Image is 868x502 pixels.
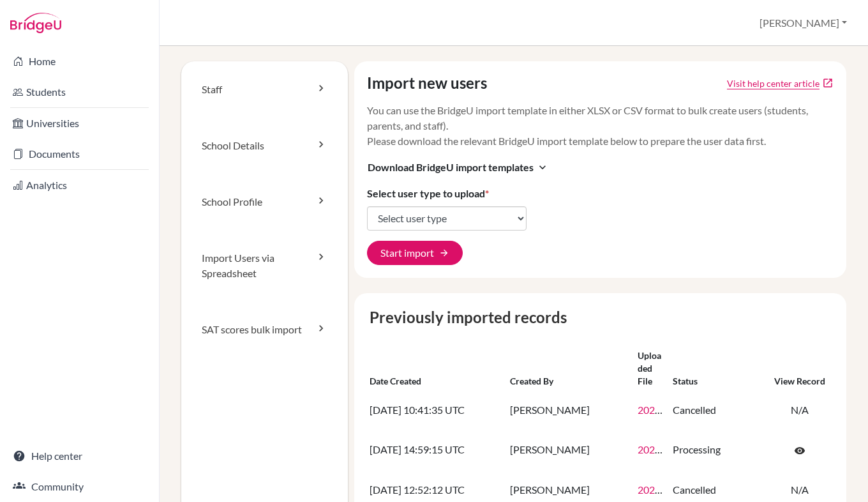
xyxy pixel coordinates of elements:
span: Download BridgeU import templates [368,160,534,175]
img: Bridge-U [10,13,61,33]
a: 2028_Grade10.csv [638,443,719,455]
a: Click to open Tracking student registration article in a new tab [727,77,819,90]
button: Start import [367,241,463,265]
td: Cancelled [668,393,763,428]
a: open_in_new [822,77,834,89]
p: N/A [768,403,831,418]
a: 2028_Grade10.csv [638,483,719,496]
label: Select user type to upload [367,186,489,201]
a: Import Users via Spreadsheet [181,230,348,301]
a: Staff [181,61,348,118]
a: Students [3,79,156,105]
p: You can use the BridgeU import template in either XLSX or CSV format to bulk create users (studen... [367,103,834,149]
th: View record [763,344,836,393]
a: Documents [3,141,156,167]
a: Community [3,474,156,499]
a: School Details [181,118,348,174]
a: Click to open the record on its current state [781,438,819,462]
td: [PERSON_NAME] [505,428,632,473]
a: Analytics [3,172,156,198]
button: Download BridgeU import templatesexpand_more [367,159,550,176]
th: Status [668,344,763,393]
a: Help center [3,443,156,469]
a: Home [3,49,156,74]
span: arrow_forward [439,248,449,258]
th: Date created [364,344,505,393]
a: Universities [3,110,156,136]
td: [PERSON_NAME] [505,393,632,428]
i: expand_more [536,161,549,174]
caption: Previously imported records [364,306,837,329]
h4: Import new users [367,74,487,93]
th: Uploaded file [632,344,668,393]
a: School Profile [181,174,348,230]
td: [DATE] 14:59:15 UTC [364,428,505,473]
span: visibility [794,445,805,457]
p: N/A [768,483,831,498]
td: [DATE] 10:41:35 UTC [364,393,505,428]
a: 2028_Grade10.csv [638,404,719,416]
button: [PERSON_NAME] [754,11,853,35]
th: Created by [505,344,632,393]
td: Processing [668,428,763,473]
a: SAT scores bulk import [181,301,348,358]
